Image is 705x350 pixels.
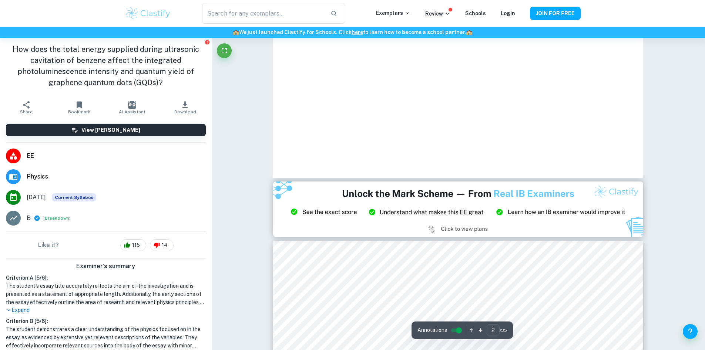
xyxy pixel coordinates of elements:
[27,214,31,223] p: B
[217,43,232,58] button: Fullscreen
[233,29,239,35] span: 🏫
[6,325,206,350] h1: The student demonstrates a clear understanding of the physics focused on in the essay, as evidenc...
[466,29,472,35] span: 🏫
[376,9,410,17] p: Exemplars
[6,274,206,282] h6: Criterion A [ 5 / 6 ]:
[205,39,210,45] button: Report issue
[501,10,515,16] a: Login
[174,109,196,114] span: Download
[27,172,206,181] span: Physics
[52,193,96,201] div: This exemplar is based on the current syllabus. Feel free to refer to it for inspiration/ideas wh...
[500,327,507,334] span: / 35
[6,317,206,325] h6: Criterion B [ 5 / 6 ]:
[38,241,59,250] h6: Like it?
[6,282,206,306] h1: The student's essay title accurately reflects the aim of the investigation and is presented as a ...
[6,44,206,88] h1: How does the total energy supplied during ultrasonic cavitation of benzene affect the integrated ...
[202,3,324,24] input: Search for any exemplars...
[417,326,447,334] span: Annotations
[106,97,159,118] button: AI Assistant
[159,97,212,118] button: Download
[150,239,174,251] div: 14
[52,193,96,201] span: Current Syllabus
[158,241,171,249] span: 14
[128,241,144,249] span: 115
[81,126,140,134] h6: View [PERSON_NAME]
[125,6,172,21] img: Clastify logo
[6,124,206,136] button: View [PERSON_NAME]
[27,193,46,202] span: [DATE]
[425,10,450,18] p: Review
[119,109,145,114] span: AI Assistant
[530,7,581,20] button: JOIN FOR FREE
[6,306,206,314] p: Expand
[352,29,363,35] a: here
[43,215,71,222] span: ( )
[465,10,486,16] a: Schools
[20,109,33,114] span: Share
[1,28,704,36] h6: We just launched Clastify for Schools. Click to learn how to become a school partner.
[3,262,209,271] h6: Examiner's summary
[128,101,136,109] img: AI Assistant
[683,324,698,339] button: Help and Feedback
[53,97,106,118] button: Bookmark
[273,181,643,237] img: Ad
[45,215,69,221] button: Breakdown
[120,239,146,251] div: 115
[27,151,206,160] span: EE
[68,109,91,114] span: Bookmark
